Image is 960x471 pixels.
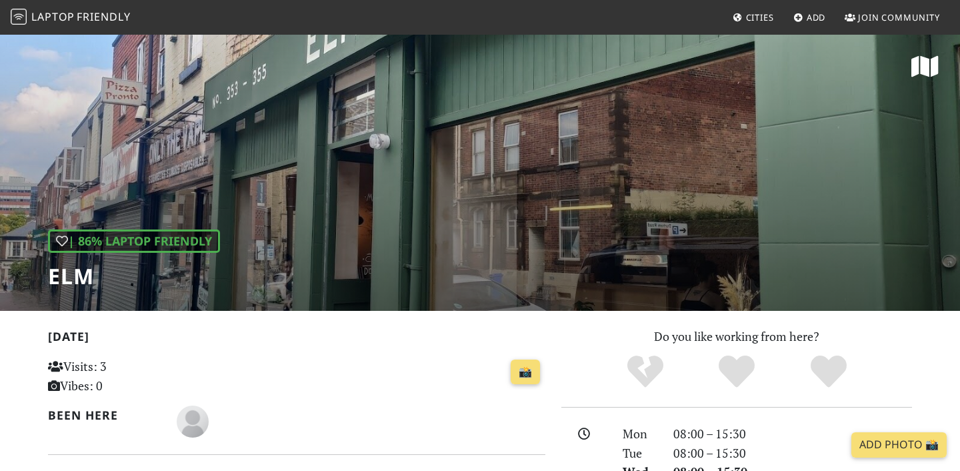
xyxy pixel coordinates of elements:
[839,5,945,29] a: Join Community
[727,5,779,29] a: Cities
[48,264,220,289] h1: ELM
[615,444,665,463] div: Tue
[691,354,783,390] div: Yes
[177,406,209,438] img: blank-535327c66bd565773addf3077783bbfce4b00ec00e9fd257753287c682c7fa38.png
[599,354,691,390] div: No
[31,9,75,24] span: Laptop
[665,444,920,463] div: 08:00 – 15:30
[11,9,27,25] img: LaptopFriendly
[807,11,826,23] span: Add
[177,412,209,428] span: Tom K
[48,330,545,349] h2: [DATE]
[511,360,540,385] a: 📸
[746,11,774,23] span: Cities
[48,229,220,253] div: | 86% Laptop Friendly
[783,354,875,390] div: Definitely!
[858,11,940,23] span: Join Community
[665,424,920,444] div: 08:00 – 15:30
[788,5,831,29] a: Add
[48,408,161,422] h2: Been here
[615,424,665,444] div: Mon
[851,432,947,458] a: Add Photo 📸
[77,9,130,24] span: Friendly
[561,327,912,346] p: Do you like working from here?
[48,357,203,396] p: Visits: 3 Vibes: 0
[11,6,131,29] a: LaptopFriendly LaptopFriendly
